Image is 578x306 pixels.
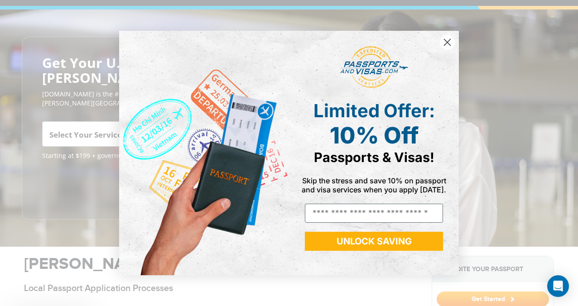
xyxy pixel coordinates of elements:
[314,149,434,165] span: Passports & Visas!
[439,34,455,50] button: Close dialog
[305,232,443,251] button: UNLOCK SAVING
[340,46,408,89] img: passports and visas
[330,122,419,149] span: 10% Off
[547,275,569,297] div: Open Intercom Messenger
[313,100,435,122] span: Limited Offer:
[302,176,446,194] span: Skip the stress and save 10% on passport and visa services when you apply [DATE].
[119,31,289,275] img: de9cda0d-0715-46ca-9a25-073762a91ba7.png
